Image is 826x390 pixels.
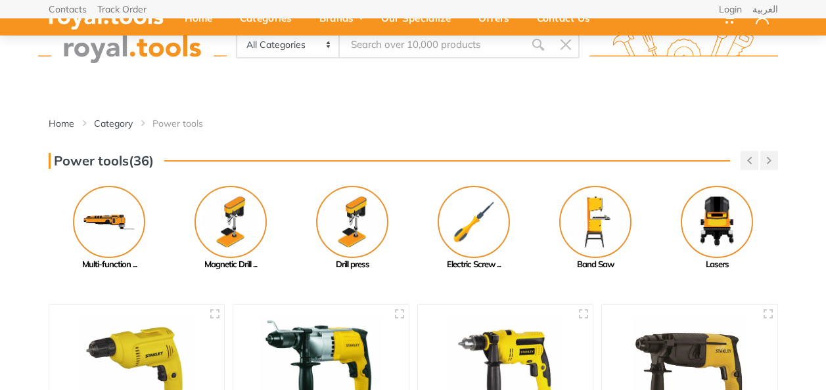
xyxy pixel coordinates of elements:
[535,258,656,271] div: Band Saw
[656,258,778,271] div: Lasers
[752,5,778,14] a: العربية
[73,186,145,258] img: Royal - Multi-function tools
[49,186,170,271] a: Multi-function ...
[719,5,742,14] a: Login
[94,117,133,130] a: Category
[170,186,292,271] a: Magnetic Drill ...
[49,117,74,130] a: Home
[589,27,778,63] img: royal.tools Logo
[438,186,510,258] img: Royal - Electric Screw Driver
[340,31,524,58] input: Site search
[97,5,147,14] a: Track Order
[535,186,656,271] a: Band Saw
[413,258,535,271] div: Electric Screw ...
[49,5,87,14] a: Contacts
[49,258,170,271] div: Multi-function ...
[316,186,388,258] img: Royal - Drill press
[195,186,267,258] img: Royal - Magnetic Drill Press
[292,258,413,271] div: Drill press
[559,186,631,258] img: Royal - Band Saw
[49,117,778,130] nav: breadcrumb
[152,117,223,130] li: Power tools
[656,186,778,271] a: Lasers
[681,186,753,258] img: Royal - Lasers
[49,153,154,169] h3: Power tools(36)
[170,258,292,271] div: Magnetic Drill ...
[38,27,227,63] img: royal.tools Logo
[413,186,535,271] a: Electric Screw ...
[237,32,340,57] select: Category
[292,186,413,271] a: Drill press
